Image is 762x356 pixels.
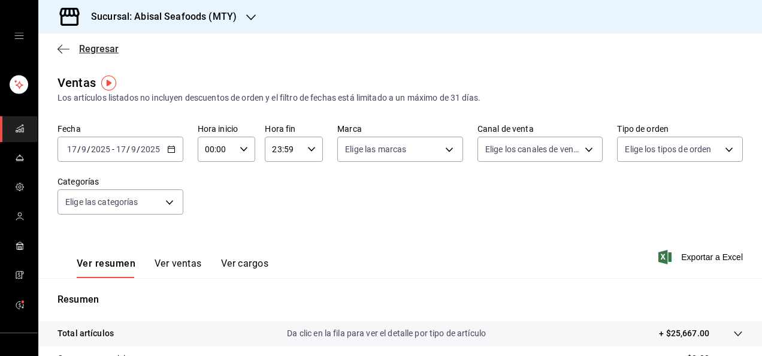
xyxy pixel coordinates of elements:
label: Categorías [58,177,183,186]
img: Tooltip marker [101,76,116,90]
p: + $25,667.00 [659,327,709,340]
span: Elige los canales de venta [485,143,581,155]
button: Ver cargos [221,258,269,278]
p: Resumen [58,292,743,307]
div: navigation tabs [77,258,268,278]
span: Regresar [79,43,119,55]
span: / [77,144,81,154]
p: Da clic en la fila para ver el detalle por tipo de artículo [287,327,486,340]
h3: Sucursal: Abisal Seafoods (MTY) [81,10,237,24]
button: Exportar a Excel [661,250,743,264]
input: -- [131,144,137,154]
input: -- [81,144,87,154]
span: / [126,144,130,154]
button: open drawer [14,31,24,41]
input: -- [66,144,77,154]
label: Hora fin [265,125,323,133]
div: Los artículos listados no incluyen descuentos de orden y el filtro de fechas está limitado a un m... [58,92,743,104]
button: Regresar [58,43,119,55]
label: Hora inicio [198,125,256,133]
p: Total artículos [58,327,114,340]
span: Elige los tipos de orden [625,143,711,155]
span: / [87,144,90,154]
label: Canal de venta [477,125,603,133]
input: -- [116,144,126,154]
span: - [112,144,114,154]
label: Fecha [58,125,183,133]
label: Marca [337,125,463,133]
button: Ver resumen [77,258,135,278]
span: Elige las categorías [65,196,138,208]
span: Elige las marcas [345,143,406,155]
label: Tipo de orden [617,125,743,133]
input: ---- [90,144,111,154]
input: ---- [140,144,161,154]
button: Ver ventas [155,258,202,278]
div: Ventas [58,74,96,92]
span: / [137,144,140,154]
